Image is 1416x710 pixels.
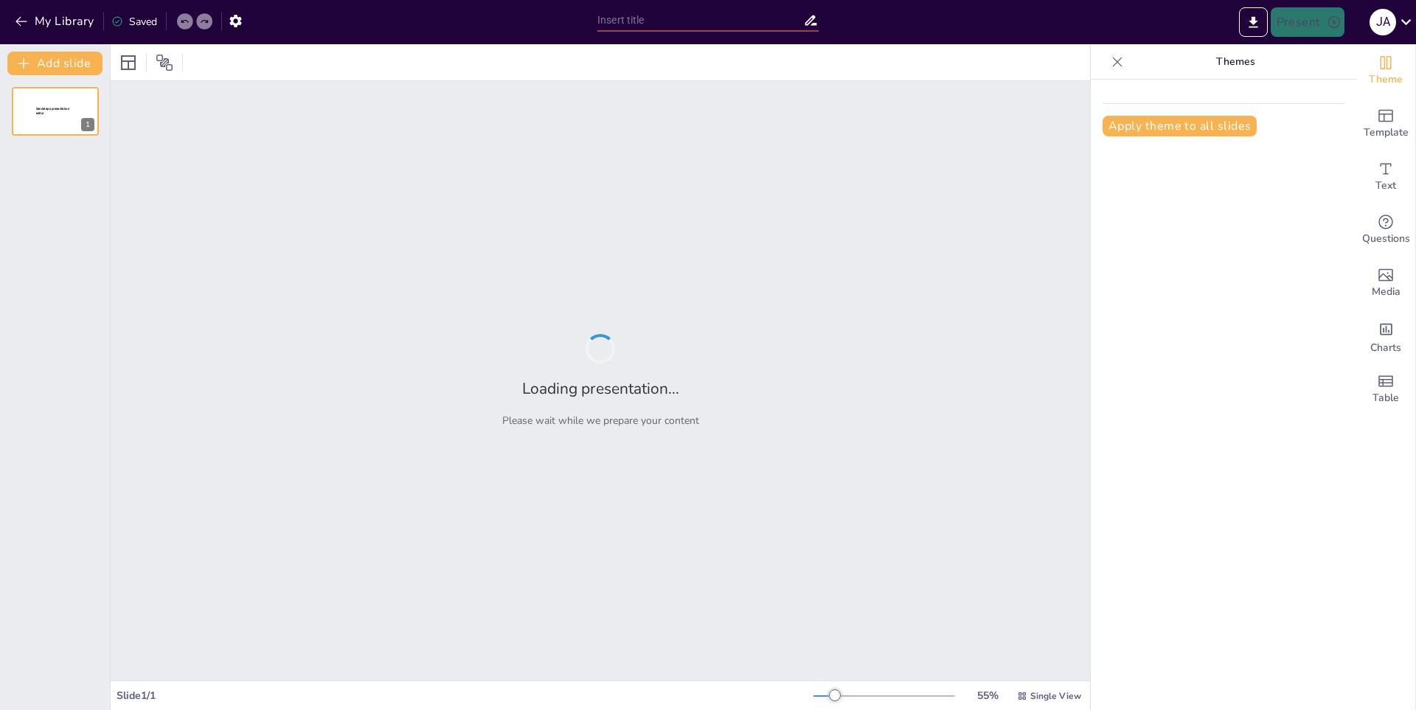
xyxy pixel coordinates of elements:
h2: Loading presentation... [522,378,679,399]
div: J a [1370,9,1396,35]
div: Add a table [1356,363,1415,416]
div: 1 [12,87,99,136]
span: Questions [1362,231,1410,247]
div: Get real-time input from your audience [1356,203,1415,257]
div: Saved [111,15,157,29]
p: Themes [1129,44,1342,80]
span: Template [1364,125,1409,141]
span: Single View [1030,690,1081,702]
div: Add images, graphics, shapes or video [1356,257,1415,310]
span: Theme [1369,72,1403,88]
div: Layout [117,51,140,74]
span: Media [1372,284,1401,300]
div: 55 % [970,689,1005,703]
span: Sendsteps presentation editor [36,107,69,115]
div: 1 [81,118,94,131]
input: Insert title [597,10,803,31]
span: Charts [1370,340,1401,356]
div: Add text boxes [1356,150,1415,203]
p: Please wait while we prepare your content [502,414,699,428]
button: Present [1271,7,1344,37]
span: Position [156,54,173,72]
div: Add charts and graphs [1356,310,1415,363]
button: J a [1370,7,1396,37]
button: Apply theme to all slides [1103,116,1257,136]
div: Change the overall theme [1356,44,1415,97]
span: Text [1375,178,1396,194]
button: Export to PowerPoint [1239,7,1268,37]
button: Add slide [7,52,103,75]
div: Slide 1 / 1 [117,689,813,703]
div: Add ready made slides [1356,97,1415,150]
span: Table [1372,390,1399,406]
button: My Library [11,10,100,33]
